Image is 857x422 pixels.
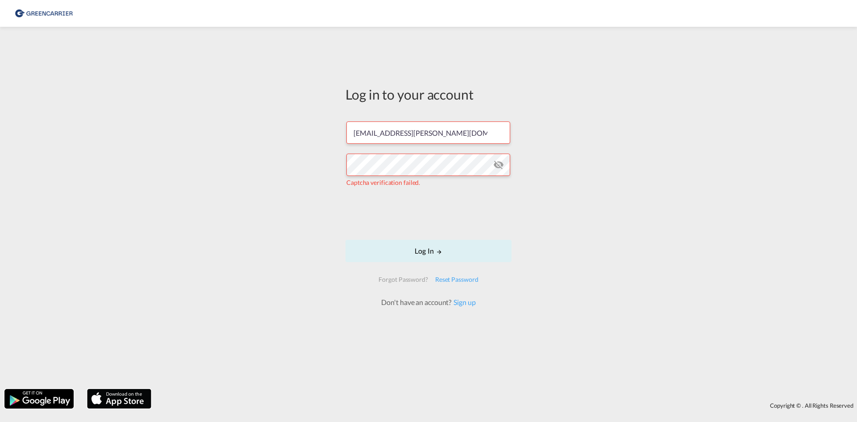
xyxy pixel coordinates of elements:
img: b0b18ec08afe11efb1d4932555f5f09d.png [13,4,74,24]
div: Reset Password [432,272,482,288]
a: Sign up [451,298,475,306]
img: google.png [4,388,75,409]
span: Captcha verification failed. [346,179,420,186]
iframe: reCAPTCHA [361,196,496,231]
button: LOGIN [345,240,512,262]
md-icon: icon-eye-off [493,159,504,170]
input: Enter email/phone number [346,121,510,144]
div: Don't have an account? [371,297,485,307]
div: Copyright © . All Rights Reserved [156,398,857,413]
div: Forgot Password? [375,272,431,288]
div: Log in to your account [345,85,512,104]
img: apple.png [86,388,152,409]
